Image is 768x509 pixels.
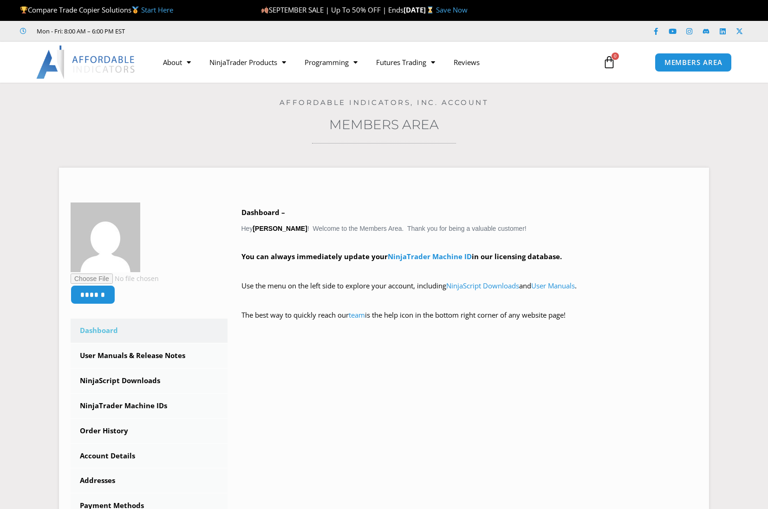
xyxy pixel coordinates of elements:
strong: You can always immediately update your in our licensing database. [241,252,562,261]
a: Futures Trading [367,52,444,73]
img: 🏆 [20,7,27,13]
span: MEMBERS AREA [664,59,722,66]
a: NinjaScript Downloads [446,281,519,290]
a: Save Now [436,5,468,14]
a: Reviews [444,52,489,73]
a: Dashboard [71,319,228,343]
a: 0 [589,49,630,76]
a: NinjaScript Downloads [71,369,228,393]
img: 🍂 [261,7,268,13]
p: The best way to quickly reach our is the help icon in the bottom right corner of any website page! [241,309,698,335]
a: MEMBERS AREA [655,53,732,72]
a: User Manuals & Release Notes [71,344,228,368]
p: Use the menu on the left side to explore your account, including and . [241,280,698,306]
a: Members Area [329,117,439,132]
a: Addresses [71,469,228,493]
img: 🥇 [132,7,139,13]
a: NinjaTrader Products [200,52,295,73]
a: Start Here [141,5,173,14]
a: Order History [71,419,228,443]
span: Mon - Fri: 8:00 AM – 6:00 PM EST [34,26,125,37]
a: team [349,310,365,320]
span: SEPTEMBER SALE | Up To 50% OFF | Ends [261,5,404,14]
span: 0 [612,52,619,60]
a: Programming [295,52,367,73]
a: User Manuals [531,281,575,290]
a: NinjaTrader Machine IDs [71,394,228,418]
a: About [154,52,200,73]
iframe: Customer reviews powered by Trustpilot [138,26,277,36]
img: LogoAI | Affordable Indicators – NinjaTrader [36,46,136,79]
strong: [DATE] [404,5,436,14]
strong: [PERSON_NAME] [253,225,307,232]
nav: Menu [154,52,592,73]
div: Hey ! Welcome to the Members Area. Thank you for being a valuable customer! [241,206,698,335]
img: 11ade8baaf66b7fcee611f068adbaedc44c77e1b2d11191391b4a9de478cae75 [71,202,140,272]
a: Account Details [71,444,228,468]
span: Compare Trade Copier Solutions [20,5,173,14]
img: ⌛ [427,7,434,13]
a: Affordable Indicators, Inc. Account [280,98,489,107]
a: NinjaTrader Machine ID [388,252,472,261]
b: Dashboard – [241,208,285,217]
